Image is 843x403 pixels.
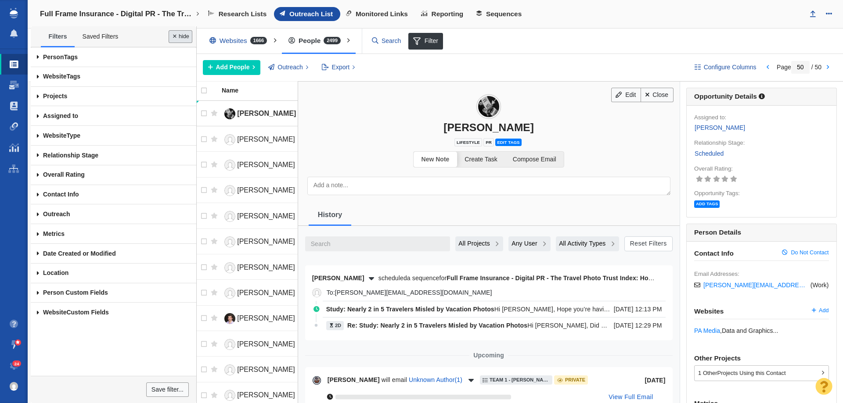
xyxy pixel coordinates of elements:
a: Outreach List [274,7,340,21]
h6: Person Details [687,224,836,242]
span: [PERSON_NAME] [237,340,295,348]
span: 24 [12,360,22,367]
a: [PERSON_NAME] [222,337,302,352]
span: Outreach List [289,10,333,18]
span: Export [332,63,349,72]
button: Configure Columns [689,60,761,75]
span: Compose Email [513,156,556,163]
div: Websites [203,31,277,51]
div: Projects Using this Contact [695,366,828,381]
a: Tags [31,67,196,87]
span: PR [483,138,494,146]
img: c9363fb76f5993e53bff3b340d5c230a [10,382,18,391]
a: Assigned to [31,106,196,126]
button: Add People [203,60,260,75]
a: Outreach [31,204,196,224]
a: [PERSON_NAME] [222,157,302,173]
a: Compose Email [505,152,564,167]
a: Contact Info [31,185,196,205]
span: Website [43,73,66,80]
span: Websites [694,307,812,315]
a: Metrics [31,224,196,244]
span: [PERSON_NAME] [237,264,295,271]
a: Saved Filters [75,28,126,46]
span: [PERSON_NAME] [237,136,295,143]
a: Location [31,264,196,283]
span: Contact Info [694,250,782,257]
a: Tags [31,47,196,67]
label: Opportunity Tags: [694,189,740,197]
a: Close [641,88,674,103]
a: [PERSON_NAME] [222,388,302,403]
span: Work [812,282,826,289]
button: Export [317,60,360,75]
a: [PERSON_NAME] [222,106,302,121]
span: Sequences [486,10,522,18]
span: Person [43,53,64,61]
span: Monitored Links [356,10,408,18]
span: [PERSON_NAME] [237,391,295,399]
a: [PERSON_NAME] [222,209,302,224]
span: History [318,210,342,218]
a: PA Media [694,327,720,334]
dt: , [694,327,829,335]
a: Scheduled [694,149,724,159]
span: Create Task [465,156,497,163]
button: Done [169,30,192,43]
a: Relationship Stage [31,146,196,165]
a: Edit [611,88,641,103]
input: Search [368,33,405,49]
a: [PERSON_NAME] [222,362,302,378]
label: Overall Rating: [694,165,733,173]
a: [PERSON_NAME] [694,123,746,133]
a: Do Not Contact [782,250,829,257]
a: New Note [414,152,457,167]
a: [PERSON_NAME] [222,183,302,198]
img: buzzstream_logo_iconsimple.png [10,8,18,18]
a: Overall Rating [31,165,196,185]
span: [PERSON_NAME] [237,238,295,245]
a: [PERSON_NAME] [222,311,302,326]
h6: Other Projects [694,354,829,362]
a: Monitored Links [340,7,415,21]
h6: Opportunity Details [694,93,757,100]
a: [PERSON_NAME] [222,132,302,147]
a: [PERSON_NAME] [222,260,302,275]
span: Reporting [432,10,464,18]
span: [PERSON_NAME] [237,366,295,373]
span: [PERSON_NAME] [237,314,295,322]
a: [PERSON_NAME] [222,234,302,250]
a: Filters [41,28,75,46]
span: Data and GraphicsJournalist [722,327,778,334]
a: Date Created or Modified [31,244,196,264]
a: Create Task [457,152,505,167]
h4: Full Frame Insurance - Digital PR - The Travel Photo Trust Index: How Images Shape Travel Plans [40,10,194,18]
a: Projects [31,87,196,107]
span: Other [703,370,717,376]
span: [PERSON_NAME] [237,110,296,117]
span: Filter [408,33,443,50]
a: Reporting [415,7,471,21]
label: Email Addresses: [694,270,739,278]
label: Relationship Stage: [694,139,745,147]
span: Page / 50 [777,64,821,71]
a: Add [812,307,829,315]
span: Outreach [277,63,303,72]
span: New Note [421,156,450,163]
div: [PERSON_NAME] [298,121,680,134]
a: History [309,201,351,228]
span: [PERSON_NAME] [237,161,295,168]
span: [PERSON_NAME] [237,186,295,194]
label: Assigned to: [694,114,726,121]
span: Configure Columns [704,63,757,72]
span: LIfestyle [454,138,482,146]
a: [PERSON_NAME] [222,285,302,301]
a: [PERSON_NAME][EMAIL_ADDRESS][DOMAIN_NAME] [703,281,809,289]
a: Research Lists [202,7,274,21]
span: Website [43,132,66,139]
a: Add tags [694,200,721,207]
button: Outreach [263,60,313,75]
span: [PERSON_NAME] [237,289,295,296]
a: Person Custom Fields [31,283,196,303]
